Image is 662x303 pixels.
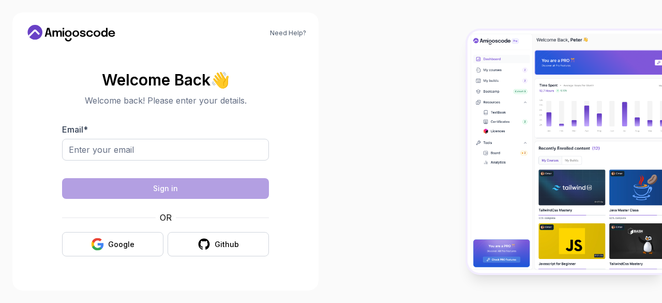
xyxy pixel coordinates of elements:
[62,94,269,107] p: Welcome back! Please enter your details.
[160,211,172,224] p: OR
[270,29,306,37] a: Need Help?
[25,25,118,41] a: Home link
[62,232,163,256] button: Google
[62,124,88,135] label: Email *
[208,68,233,91] span: 👋
[62,178,269,199] button: Sign in
[168,232,269,256] button: Github
[108,239,134,250] div: Google
[215,239,239,250] div: Github
[468,31,662,273] img: Amigoscode Dashboard
[153,183,178,194] div: Sign in
[62,71,269,88] h2: Welcome Back
[62,139,269,161] input: Enter your email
